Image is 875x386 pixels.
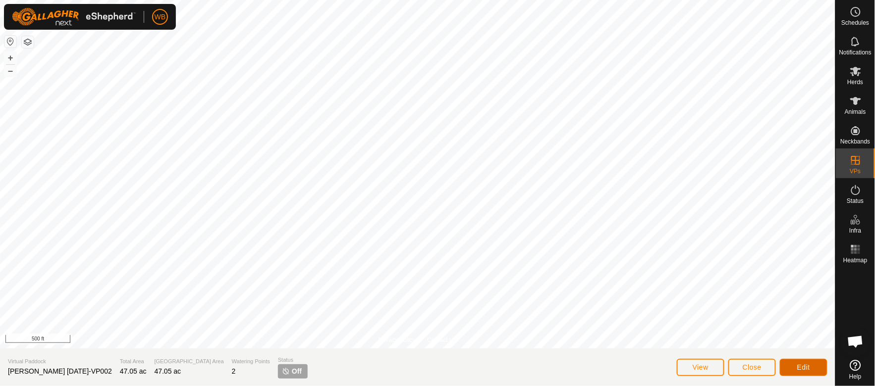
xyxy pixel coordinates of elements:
span: 47.05 ac [155,367,181,375]
span: Infra [849,228,861,234]
a: Contact Us [428,336,457,344]
span: Animals [845,109,866,115]
button: + [4,52,16,64]
img: turn-off [282,367,290,375]
span: VPs [850,168,861,174]
a: Open chat [841,327,871,356]
button: – [4,65,16,77]
span: Status [847,198,864,204]
span: [PERSON_NAME] [DATE]-VP002 [8,367,112,375]
span: Neckbands [840,139,870,145]
span: 47.05 ac [120,367,147,375]
a: Privacy Policy [379,336,416,344]
button: Reset Map [4,36,16,48]
button: Close [728,359,776,376]
span: Off [292,366,302,377]
button: Map Layers [22,36,34,48]
span: View [693,363,709,371]
span: Total Area [120,357,147,366]
img: Gallagher Logo [12,8,136,26]
span: [GEOGRAPHIC_DATA] Area [155,357,224,366]
span: Herds [847,79,863,85]
span: Status [278,356,308,364]
span: 2 [232,367,236,375]
button: View [677,359,724,376]
span: Help [849,374,862,380]
button: Edit [780,359,827,376]
span: Close [743,363,762,371]
span: Heatmap [843,257,868,263]
span: Notifications [839,49,872,55]
span: Edit [797,363,810,371]
a: Help [836,356,875,384]
span: Virtual Paddock [8,357,112,366]
span: Watering Points [232,357,270,366]
span: Schedules [841,20,869,26]
span: WB [155,12,166,22]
